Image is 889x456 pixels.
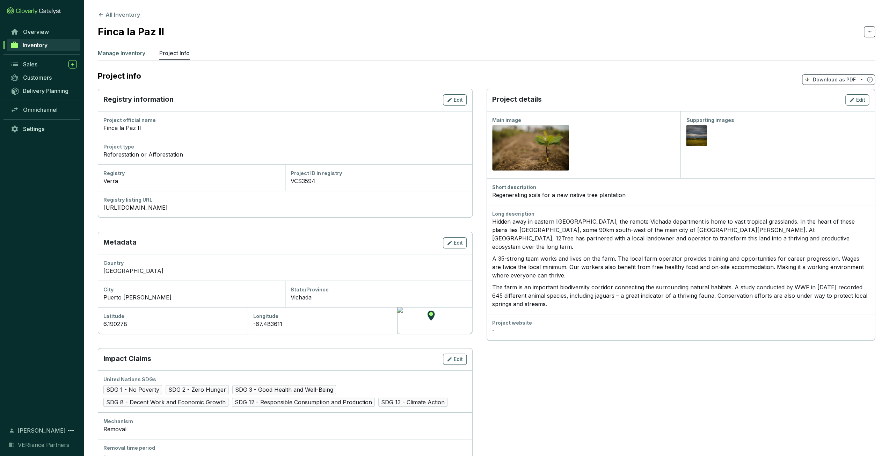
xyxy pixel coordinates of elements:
a: Sales [7,58,80,70]
p: Registry information [103,94,174,106]
span: Omnichannel [23,106,58,113]
p: Download as PDF [813,76,856,83]
h2: Project info [98,71,148,80]
span: SDG 12 - Responsible Consumption and Production [232,398,375,407]
div: Latitude [103,313,242,320]
span: Overview [23,28,49,35]
span: Delivery Planning [23,87,68,94]
span: [PERSON_NAME] [17,426,66,435]
span: SDG 3 - Good Health and Well-Being [232,385,336,394]
div: Puerto [PERSON_NAME] [103,293,279,302]
div: Registry listing URL [103,196,467,203]
div: [GEOGRAPHIC_DATA] [103,267,467,275]
button: Edit [443,237,467,248]
p: Impact Claims [103,354,151,365]
div: Verra [103,177,279,185]
span: Edit [454,239,463,246]
div: City [103,286,279,293]
span: VERliance Partners [18,441,69,449]
span: Customers [23,74,52,81]
button: All Inventory [98,10,140,19]
p: Manage Inventory [98,49,145,57]
a: Settings [7,123,80,135]
div: Supporting images [686,117,869,124]
div: Mechanism [103,418,467,425]
p: The farm is an important biodiversity corridor connecting the surrounding natural habitats. A stu... [492,283,869,308]
p: Metadata [103,237,137,248]
span: Edit [454,356,463,363]
div: Country [103,260,467,267]
span: Edit [454,96,463,103]
button: Edit [845,94,869,106]
span: SDG 13 - Climate Action [378,398,447,407]
div: 6.190278 [103,320,242,328]
div: Removal [103,425,467,433]
div: Longitude [253,313,392,320]
div: Vichada [291,293,467,302]
button: Edit [443,354,467,365]
div: State/Province [291,286,467,293]
div: VCS3594 [291,177,467,185]
a: Delivery Planning [7,85,80,96]
span: SDG 1 - No Poverty [103,385,162,394]
div: Project website [492,319,869,326]
div: Project official name [103,117,467,124]
div: United Nations SDGs [103,376,467,383]
div: Main image [492,117,675,124]
a: Overview [7,26,80,38]
a: Inventory [7,39,80,51]
div: -67.483611 [253,320,392,328]
p: Project Info [159,49,190,57]
div: Project ID in registry [291,170,467,177]
div: - [492,326,869,335]
div: Finca la Paz II [103,124,467,132]
div: Registry [103,170,279,177]
div: Project type [103,143,467,150]
div: Removal time period [103,444,467,451]
span: Settings [23,125,44,132]
span: SDG 2 - Zero Hunger [166,385,229,394]
span: Edit [856,96,865,103]
a: Omnichannel [7,104,80,116]
div: Short description [492,184,869,191]
p: Project details [492,94,542,106]
span: Sales [23,61,37,68]
h2: Finca la Paz II [98,24,164,39]
p: Hidden away in eastern [GEOGRAPHIC_DATA], the remote Vichada department is home to vast tropical ... [492,217,869,251]
div: Long description [492,210,869,217]
div: Reforestation or Afforestation [103,150,467,159]
div: Regenerating soils for a new native tree plantation [492,191,869,199]
span: Inventory [23,42,48,49]
a: Customers [7,72,80,84]
button: Edit [443,94,467,106]
a: [URL][DOMAIN_NAME] [103,203,467,212]
span: SDG 8 - Decent Work and Economic Growth [103,398,228,407]
p: A 35-strong team works and lives on the farm. The local farm operator provides training and oppor... [492,254,869,280]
